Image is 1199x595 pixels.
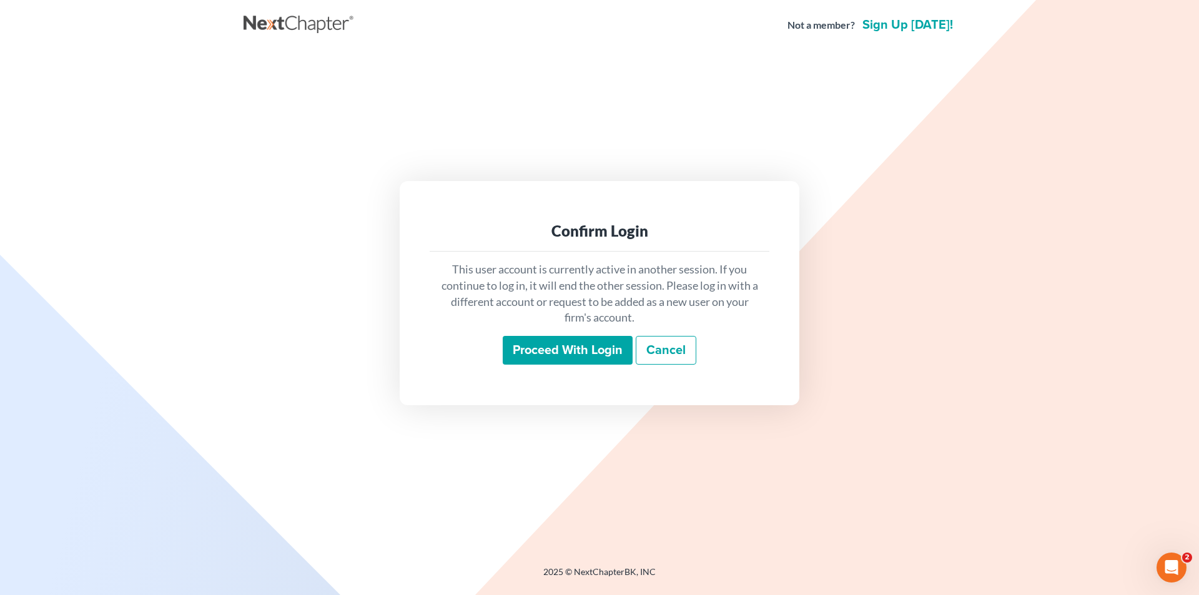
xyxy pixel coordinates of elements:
span: 2 [1182,553,1192,563]
a: Sign up [DATE]! [860,19,955,31]
input: Proceed with login [503,336,633,365]
strong: Not a member? [787,18,855,32]
a: Cancel [636,336,696,365]
iframe: Intercom live chat [1157,553,1187,583]
p: This user account is currently active in another session. If you continue to log in, it will end ... [440,262,759,326]
div: Confirm Login [440,221,759,241]
div: 2025 © NextChapterBK, INC [244,566,955,588]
